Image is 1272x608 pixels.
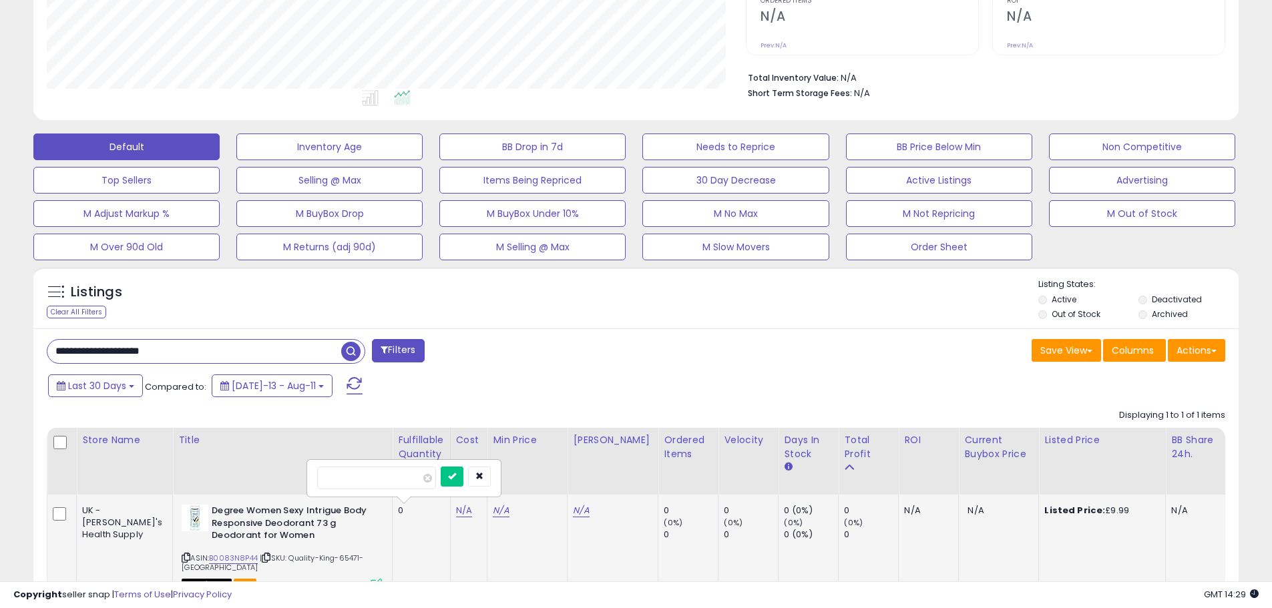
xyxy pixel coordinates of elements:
div: ROI [904,433,953,447]
button: M No Max [642,200,829,227]
button: Selling @ Max [236,167,423,194]
button: M Selling @ Max [439,234,626,260]
button: Active Listings [846,167,1032,194]
button: M Returns (adj 90d) [236,234,423,260]
button: M Out of Stock [1049,200,1235,227]
div: 0 [844,505,898,517]
small: (0%) [664,517,682,528]
button: M BuyBox Under 10% [439,200,626,227]
button: Top Sellers [33,167,220,194]
button: M Slow Movers [642,234,829,260]
b: Total Inventory Value: [748,72,839,83]
p: Listing States: [1038,278,1239,291]
small: Prev: N/A [761,41,787,49]
small: Prev: N/A [1007,41,1033,49]
div: N/A [904,505,948,517]
div: UK - [PERSON_NAME]'s Health Supply [82,505,162,541]
h2: N/A [761,9,978,27]
span: Last 30 Days [68,379,126,392]
div: seller snap | | [13,589,232,601]
a: N/A [493,504,509,517]
button: M Over 90d Old [33,234,220,260]
span: Compared to: [145,380,206,393]
a: N/A [456,504,472,517]
span: FBA [234,579,256,590]
a: N/A [573,504,589,517]
button: Filters [372,339,424,362]
div: 0 [844,529,898,541]
div: 0 [724,529,778,541]
b: Listed Price: [1044,504,1105,517]
a: Privacy Policy [173,588,232,601]
h2: N/A [1007,9,1225,27]
div: Store Name [82,433,167,447]
a: Terms of Use [114,588,171,601]
button: BB Price Below Min [846,133,1032,160]
div: ASIN: [182,505,382,589]
div: N/A [1171,505,1215,517]
div: Min Price [493,433,562,447]
button: M BuyBox Drop [236,200,423,227]
strong: Copyright [13,588,62,601]
small: (0%) [724,517,743,528]
div: 0 (0%) [784,505,838,517]
small: (0%) [784,517,803,528]
div: Clear All Filters [47,306,106,318]
div: Fulfillable Quantity [398,433,444,461]
div: Cost [456,433,482,447]
button: 30 Day Decrease [642,167,829,194]
button: Inventory Age [236,133,423,160]
div: 0 [398,505,439,517]
button: Actions [1168,339,1225,362]
span: 2025-09-11 14:29 GMT [1204,588,1259,601]
span: N/A [968,504,984,517]
button: Last 30 Days [48,374,143,397]
button: Save View [1032,339,1101,362]
button: Items Being Repriced [439,167,626,194]
a: B0083N8P44 [209,553,258,564]
label: Out of Stock [1052,308,1100,320]
button: BB Drop in 7d [439,133,626,160]
button: Advertising [1049,167,1235,194]
div: Total Profit [844,433,893,461]
button: M Adjust Markup % [33,200,220,227]
button: Needs to Reprice [642,133,829,160]
button: Order Sheet [846,234,1032,260]
label: Deactivated [1152,294,1202,305]
div: BB Share 24h. [1171,433,1220,461]
div: Days In Stock [784,433,833,461]
span: Columns [1112,344,1154,357]
img: 41tYf0ZioWL._SL40_.jpg [182,505,208,531]
span: All listings that are currently out of stock and unavailable for purchase on Amazon [182,579,232,590]
div: [PERSON_NAME] [573,433,652,447]
div: 0 (0%) [784,529,838,541]
label: Archived [1152,308,1188,320]
span: [DATE]-13 - Aug-11 [232,379,316,392]
div: 0 [724,505,778,517]
label: Active [1052,294,1076,305]
h5: Listings [71,283,122,302]
span: | SKU: Quality-King-65471-[GEOGRAPHIC_DATA] [182,553,363,573]
small: Days In Stock. [784,461,792,473]
div: £9.99 [1044,505,1155,517]
div: Current Buybox Price [964,433,1033,461]
button: M Not Repricing [846,200,1032,227]
div: Ordered Items [664,433,712,461]
div: Listed Price [1044,433,1160,447]
button: Default [33,133,220,160]
div: Displaying 1 to 1 of 1 items [1119,409,1225,422]
small: (0%) [844,517,863,528]
button: [DATE]-13 - Aug-11 [212,374,333,397]
button: Columns [1103,339,1166,362]
button: Non Competitive [1049,133,1235,160]
span: N/A [854,87,870,99]
div: 0 [664,529,718,541]
li: N/A [748,69,1215,85]
b: Degree Women Sexy Intrigue Body Responsive Deodorant 73 g Deodorant for Women [212,505,374,545]
div: Velocity [724,433,773,447]
div: 0 [664,505,718,517]
b: Short Term Storage Fees: [748,87,852,99]
div: Title [178,433,387,447]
